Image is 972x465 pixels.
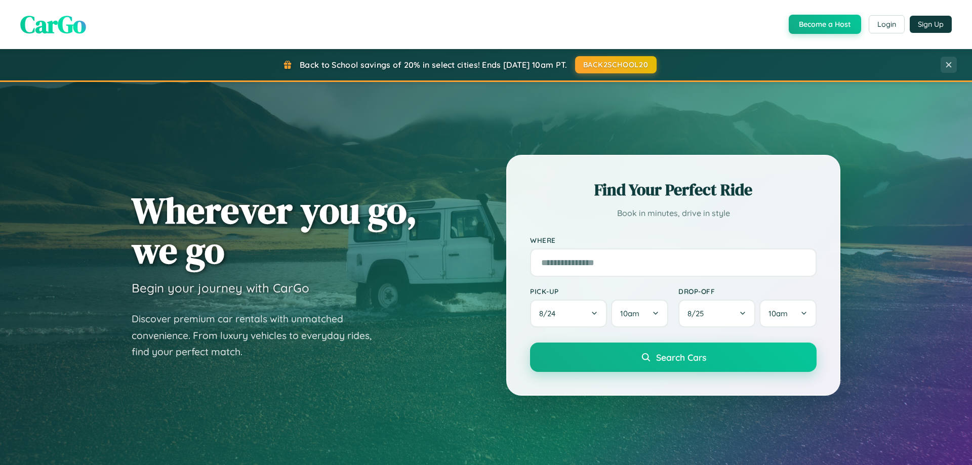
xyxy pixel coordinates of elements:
label: Where [530,236,817,244]
button: 8/24 [530,300,607,327]
span: Search Cars [656,352,706,363]
span: 10am [768,309,788,318]
button: Become a Host [789,15,861,34]
button: 10am [611,300,668,327]
button: BACK2SCHOOL20 [575,56,657,73]
label: Pick-up [530,287,668,295]
h2: Find Your Perfect Ride [530,179,817,201]
p: Discover premium car rentals with unmatched convenience. From luxury vehicles to everyday rides, ... [132,311,385,360]
span: Back to School savings of 20% in select cities! Ends [DATE] 10am PT. [300,60,567,70]
button: 10am [759,300,817,327]
button: Search Cars [530,343,817,372]
button: 8/25 [678,300,755,327]
span: 8 / 25 [687,309,709,318]
label: Drop-off [678,287,817,295]
h3: Begin your journey with CarGo [132,280,309,295]
button: Login [869,15,905,33]
span: CarGo [20,8,86,41]
h1: Wherever you go, we go [132,190,417,270]
span: 10am [620,309,639,318]
p: Book in minutes, drive in style [530,206,817,221]
span: 8 / 24 [539,309,560,318]
button: Sign Up [910,16,952,33]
